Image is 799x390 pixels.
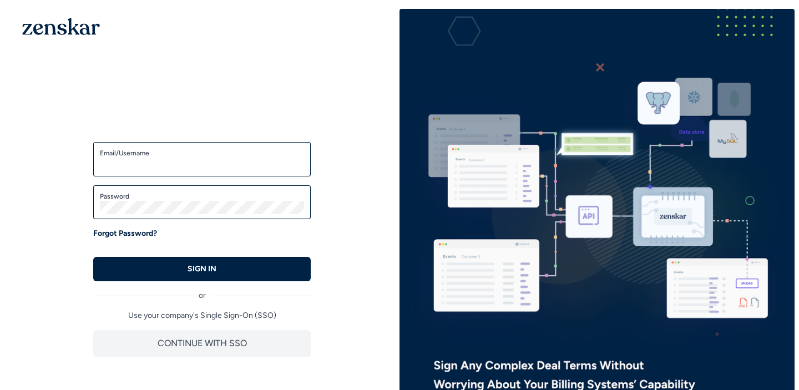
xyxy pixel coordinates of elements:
p: Use your company's Single Sign-On (SSO) [93,310,311,321]
button: SIGN IN [93,257,311,281]
button: CONTINUE WITH SSO [93,330,311,357]
img: 1OGAJ2xQqyY4LXKgY66KYq0eOWRCkrZdAb3gUhuVAqdWPZE9SRJmCz+oDMSn4zDLXe31Ii730ItAGKgCKgCCgCikA4Av8PJUP... [22,18,100,35]
p: SIGN IN [188,264,216,275]
label: Email/Username [100,149,304,158]
label: Password [100,192,304,201]
a: Forgot Password? [93,228,157,239]
div: or [93,281,311,301]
